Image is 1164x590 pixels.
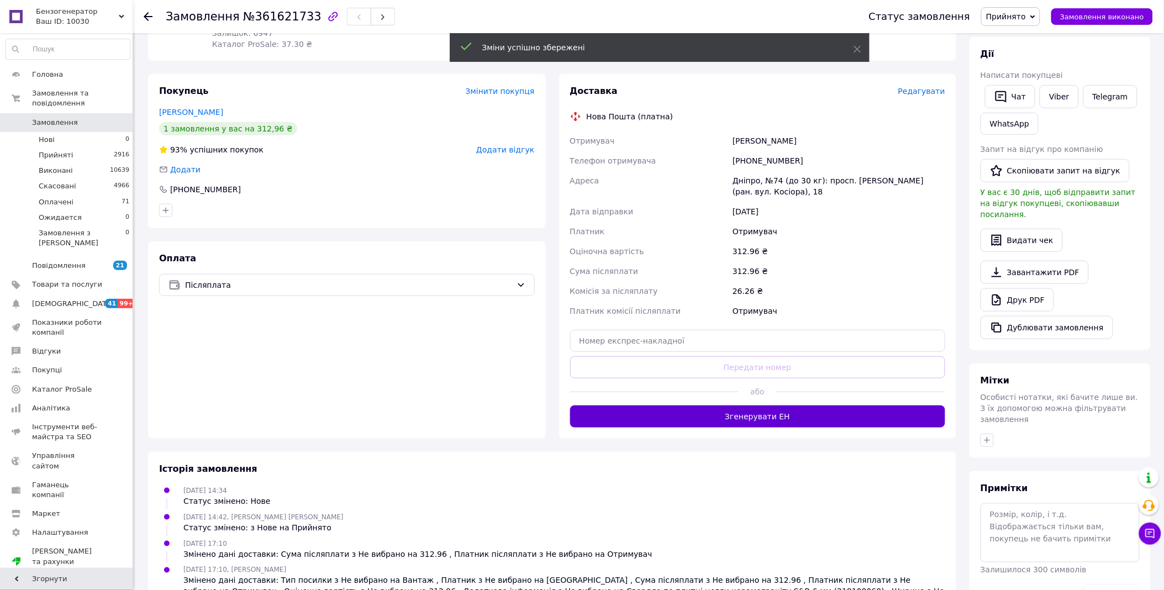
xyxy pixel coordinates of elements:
[985,85,1035,108] button: Чат
[981,566,1087,575] span: Залишилося 300 символів
[183,496,271,507] div: Статус змінено: Нове
[32,318,102,338] span: Показники роботи компанії
[466,87,535,96] span: Змінити покупця
[114,181,129,191] span: 4966
[39,166,73,176] span: Виконані
[981,288,1054,312] a: Друк PDF
[570,207,634,216] span: Дата відправки
[32,118,78,128] span: Замовлення
[39,228,125,248] span: Замовлення з [PERSON_NAME]
[1060,13,1144,21] span: Замовлення виконано
[212,29,273,38] span: Залишок: 6947
[1051,8,1153,25] button: Замовлення виконано
[32,384,92,394] span: Каталог ProSale
[39,197,73,207] span: Оплачені
[898,87,945,96] span: Редагувати
[183,540,227,547] span: [DATE] 17:10
[32,403,70,413] span: Аналітика
[166,10,240,23] span: Замовлення
[869,11,971,22] div: Статус замовлення
[981,483,1028,493] span: Примітки
[730,222,947,241] div: Отримувач
[114,150,129,160] span: 2916
[730,131,947,151] div: [PERSON_NAME]
[36,17,133,27] div: Ваш ID: 10030
[981,375,1010,386] span: Мітки
[981,49,994,59] span: Дії
[739,386,776,397] span: або
[32,280,102,289] span: Товари та послуги
[730,202,947,222] div: [DATE]
[570,287,658,296] span: Комісія за післяплату
[183,487,227,494] span: [DATE] 14:34
[159,253,196,264] span: Оплата
[1083,85,1137,108] a: Telegram
[110,166,129,176] span: 10639
[118,299,136,308] span: 99+
[476,145,534,154] span: Додати відгук
[6,39,130,59] input: Пошук
[730,241,947,261] div: 312.96 ₴
[125,228,129,248] span: 0
[159,108,223,117] a: [PERSON_NAME]
[105,299,118,308] span: 41
[32,451,102,471] span: Управління сайтом
[32,480,102,500] span: Гаманець компанії
[32,567,102,577] div: Prom топ
[32,261,86,271] span: Повідомлення
[183,513,344,521] span: [DATE] 14:42, [PERSON_NAME] [PERSON_NAME]
[32,346,61,356] span: Відгуки
[584,111,676,122] div: Нова Пошта (платна)
[730,301,947,321] div: Отримувач
[36,7,119,17] span: Бензогенератор
[39,150,73,160] span: Прийняті
[159,86,209,96] span: Покупець
[981,261,1089,284] a: Завантажити PDF
[243,10,322,23] span: №361621733
[730,281,947,301] div: 26.26 ₴
[159,144,264,155] div: успішних покупок
[1139,523,1161,545] button: Чат з покупцем
[981,393,1138,424] span: Особисті нотатки, які бачите лише ви. З їх допомогою можна фільтрувати замовлення
[981,229,1063,252] button: Видати чек
[981,71,1063,80] span: Написати покупцеві
[1040,85,1078,108] a: Viber
[570,136,615,145] span: Отримувач
[32,528,88,538] span: Налаштування
[32,546,102,577] span: [PERSON_NAME] та рахунки
[125,135,129,145] span: 0
[32,365,62,375] span: Покупці
[32,88,133,108] span: Замовлення та повідомлення
[39,213,82,223] span: Ожидается
[125,213,129,223] span: 0
[212,40,312,49] span: Каталог ProSale: 37.30 ₴
[122,197,129,207] span: 71
[570,330,946,352] input: Номер експрес-накладної
[113,261,127,270] span: 21
[570,156,656,165] span: Телефон отримувача
[981,145,1103,154] span: Запит на відгук про компанію
[183,522,344,533] div: Статус змінено: з Нове на Прийнято
[144,11,152,22] div: Повернутися назад
[32,422,102,442] span: Інструменти веб-майстра та SEO
[159,463,257,474] span: Історія замовлення
[570,307,681,315] span: Платник комісії післяплати
[981,188,1136,219] span: У вас є 30 днів, щоб відправити запит на відгук покупцеві, скопіювавши посилання.
[981,159,1130,182] button: Скопіювати запит на відгук
[183,549,652,560] div: Змінено дані доставки: Сума післяплати з Не вибрано на 312.96 , Платник післяплати з Не вибрано н...
[570,176,599,185] span: Адреса
[185,279,512,291] span: Післяплата
[570,247,644,256] span: Оціночна вартість
[183,566,286,574] span: [DATE] 17:10, [PERSON_NAME]
[32,509,60,519] span: Маркет
[730,151,947,171] div: [PHONE_NUMBER]
[730,171,947,202] div: Дніпро, №74 (до 30 кг): просп. [PERSON_NAME] (ран. вул. Косіора), 18
[32,70,63,80] span: Головна
[170,145,187,154] span: 93%
[986,12,1026,21] span: Прийнято
[39,135,55,145] span: Нові
[730,261,947,281] div: 312.96 ₴
[170,165,201,174] span: Додати
[570,86,618,96] span: Доставка
[570,227,605,236] span: Платник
